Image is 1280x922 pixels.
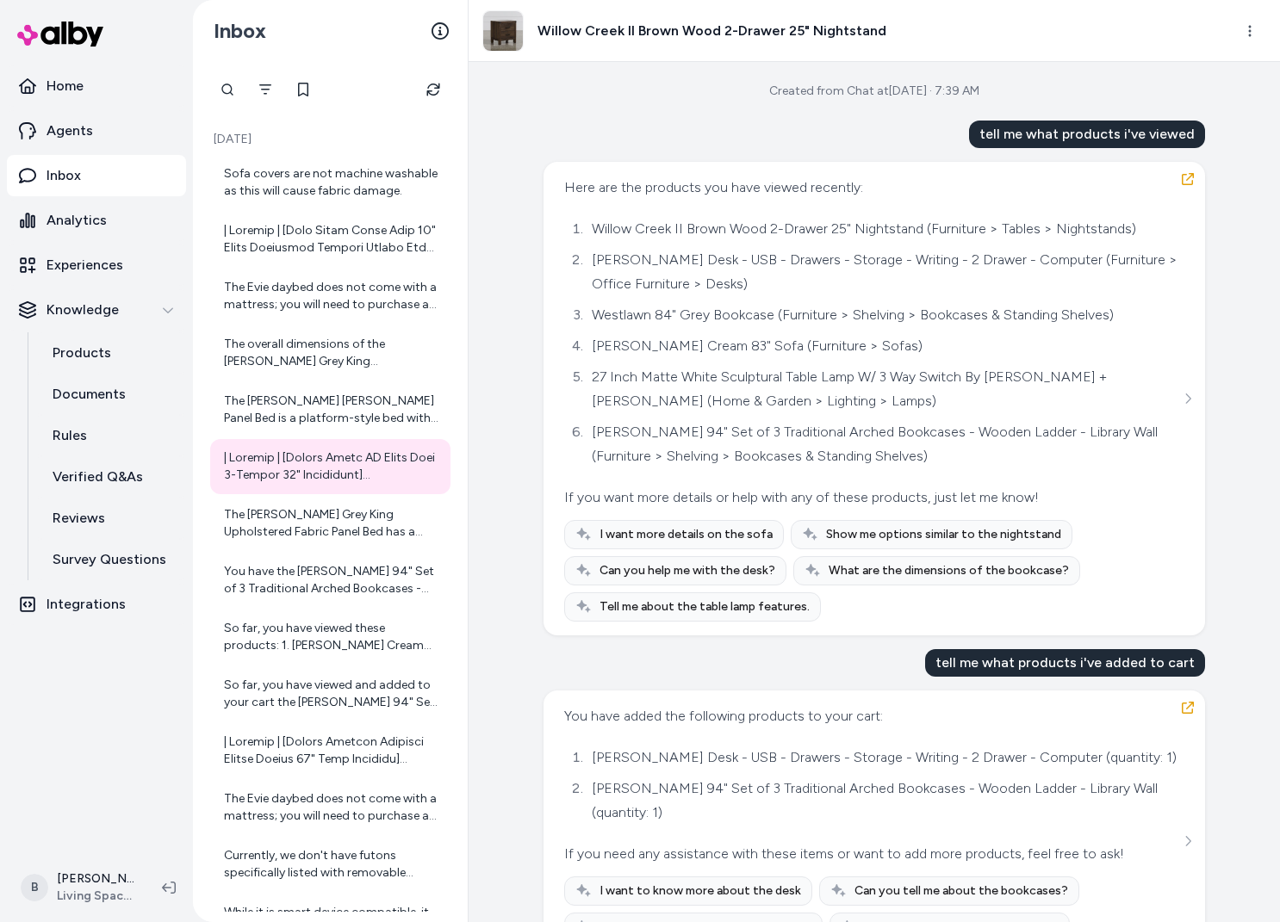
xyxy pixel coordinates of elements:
[537,21,886,41] h3: Willow Creek II Brown Wood 2-Drawer 25" Nightstand
[248,72,283,107] button: Filter
[564,486,1180,510] div: If you want more details or help with any of these products, just let me know!
[854,882,1068,900] span: Can you tell me about the bookcases?
[214,18,266,44] h2: Inbox
[587,365,1180,413] li: 27 Inch Matte White Sculptural Table Lamp W/ 3 Way Switch By [PERSON_NAME] + [PERSON_NAME] (Home ...
[587,420,1180,468] li: [PERSON_NAME] 94" Set of 3 Traditional Arched Bookcases - Wooden Ladder - Library Wall (Furniture...
[53,384,126,405] p: Documents
[210,837,450,892] a: Currently, we don't have futons specifically listed with removable covers in our catalog. However...
[210,496,450,551] a: The [PERSON_NAME] Grey King Upholstered Fabric Panel Bed has a design that is adjustable base com...
[210,723,450,778] a: | Loremip | [Dolors Ametcon Adipisci Elitse Doeius 67" Temp Incididu](utlab://etd.magnaaliquae.ad...
[53,508,105,529] p: Reviews
[587,217,1180,241] li: Willow Creek II Brown Wood 2-Drawer 25" Nightstand (Furniture > Tables > Nightstands)
[826,526,1061,543] span: Show me options similar to the nightstand
[1177,831,1198,851] button: See more
[53,549,166,570] p: Survey Questions
[483,11,523,51] img: 216868_0.jpg
[587,746,1180,770] li: [PERSON_NAME] Desk - USB - Drawers - Storage - Writing - 2 Drawer - Computer (quantity: 1)
[587,777,1180,825] li: [PERSON_NAME] 94" Set of 3 Traditional Arched Bookcases - Wooden Ladder - Library Wall (quantity: 1)
[969,121,1205,148] div: tell me what products i've viewed
[769,83,979,100] div: Created from Chat at [DATE] · 7:39 AM
[224,506,440,541] div: The [PERSON_NAME] Grey King Upholstered Fabric Panel Bed has a design that is adjustable base com...
[47,76,84,96] p: Home
[7,289,186,331] button: Knowledge
[35,539,186,580] a: Survey Questions
[47,210,107,231] p: Analytics
[224,620,440,654] div: So far, you have viewed these products: 1. [PERSON_NAME] Cream 83" Sofa 2. 27 Inch Matte White Sc...
[416,72,450,107] button: Refresh
[224,563,440,597] div: You have the [PERSON_NAME] 94" Set of 3 Traditional Arched Bookcases - Wooden Ladder - Library Wa...
[21,874,48,901] span: B
[224,393,440,427] div: The [PERSON_NAME] [PERSON_NAME] Panel Bed is a platform-style bed with a solid wood and fiberboar...
[17,22,103,46] img: alby Logo
[600,882,801,900] span: I want to know more about the desk
[53,467,143,487] p: Verified Q&As
[210,269,450,324] a: The Evie daybed does not come with a mattress; you will need to purchase a twin mattress separate...
[210,439,450,494] a: | Loremip | [Dolors Ametc AD Elits Doei 3-Tempor 32" Incididunt](utlab://etd.magnaaliquae.adm/ven...
[210,780,450,835] a: The Evie daybed does not come with a mattress; you will need to purchase a twin mattress separate...
[587,334,1180,358] li: [PERSON_NAME] Cream 83" Sofa (Furniture > Sofas)
[7,244,186,286] a: Experiences
[57,870,134,888] p: [PERSON_NAME]
[224,222,440,257] div: | Loremip | [Dolo Sitam Conse Adip 10" Elits Doeiusmod Tempori Utlabo Etd Mag 9 - Aliquae - Admin...
[564,842,1180,866] div: If you need any assistance with these items or want to add more products, feel free to ask!
[224,677,440,711] div: So far, you have viewed and added to your cart the [PERSON_NAME] 94" Set of 3 Traditional Arched ...
[224,847,440,882] div: Currently, we don't have futons specifically listed with removable covers in our catalog. However...
[829,562,1069,579] span: What are the dimensions of the bookcase?
[210,325,450,381] a: The overall dimensions of the [PERSON_NAME] Grey King Upholstered Fabric Panel Bed are 86 inches ...
[224,449,440,484] div: | Loremip | [Dolors Ametc AD Elits Doei 3-Tempor 32" Incididunt](utlab://etd.magnaaliquae.adm/ven...
[7,584,186,625] a: Integrations
[210,131,450,148] p: [DATE]
[210,382,450,437] a: The [PERSON_NAME] [PERSON_NAME] Panel Bed is a platform-style bed with a solid wood and fiberboar...
[7,200,186,241] a: Analytics
[35,456,186,498] a: Verified Q&As
[210,666,450,721] a: So far, you have viewed and added to your cart the [PERSON_NAME] 94" Set of 3 Traditional Arched ...
[224,790,440,825] div: The Evie daybed does not come with a mattress; you will need to purchase a twin mattress separate...
[7,110,186,152] a: Agents
[587,248,1180,296] li: [PERSON_NAME] Desk - USB - Drawers - Storage - Writing - 2 Drawer - Computer (Furniture > Office ...
[7,65,186,107] a: Home
[47,165,81,186] p: Inbox
[7,155,186,196] a: Inbox
[35,415,186,456] a: Rules
[224,733,440,768] div: | Loremip | [Dolors Ametcon Adipisci Elitse Doeius 67" Temp Incididu](utlab://etd.magnaaliquae.ad...
[53,343,111,363] p: Products
[35,374,186,415] a: Documents
[224,165,440,200] div: Sofa covers are not machine washable as this will cause fabric damage.
[564,704,1180,728] div: You have added the following products to your cart:
[587,303,1180,327] li: Westlawn 84" Grey Bookcase (Furniture > Shelving > Bookcases & Standing Shelves)
[210,212,450,267] a: | Loremip | [Dolo Sitam Conse Adip 10" Elits Doeiusmod Tempori Utlabo Etd Mag 9 - Aliquae - Admin...
[53,425,87,446] p: Rules
[210,155,450,210] a: Sofa covers are not machine washable as this will cause fabric damage.
[564,176,1180,200] div: Here are the products you have viewed recently:
[600,598,810,616] span: Tell me about the table lamp features.
[10,860,148,915] button: B[PERSON_NAME]Living Spaces
[47,121,93,141] p: Agents
[600,562,775,579] span: Can you help me with the desk?
[1177,388,1198,409] button: See more
[35,332,186,374] a: Products
[35,498,186,539] a: Reviews
[47,255,123,275] p: Experiences
[47,594,126,615] p: Integrations
[47,300,119,320] p: Knowledge
[600,526,773,543] span: I want more details on the sofa
[224,336,440,370] div: The overall dimensions of the [PERSON_NAME] Grey King Upholstered Fabric Panel Bed are 86 inches ...
[210,610,450,665] a: So far, you have viewed these products: 1. [PERSON_NAME] Cream 83" Sofa 2. 27 Inch Matte White Sc...
[224,279,440,313] div: The Evie daybed does not come with a mattress; you will need to purchase a twin mattress separate...
[210,553,450,608] a: You have the [PERSON_NAME] 94" Set of 3 Traditional Arched Bookcases - Wooden Ladder - Library Wa...
[57,888,134,905] span: Living Spaces
[925,649,1205,677] div: tell me what products i've added to cart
